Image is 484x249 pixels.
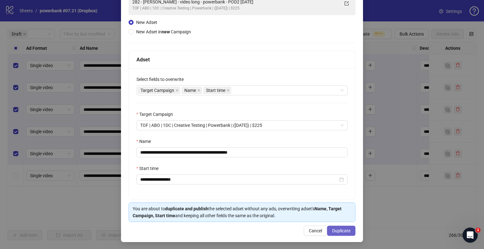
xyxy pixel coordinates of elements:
[176,89,179,92] span: close
[327,226,355,236] button: Duplicate
[203,87,231,94] span: Start time
[136,20,157,25] span: New Adset
[141,87,174,94] span: Target Campaign
[475,228,481,233] span: 1
[184,87,196,94] span: Name
[227,89,230,92] span: close
[332,228,350,233] span: Duplicate
[138,87,180,94] span: Target Campaign
[140,121,344,130] span: TOF | ABO | 1DC | Creative Testing | Powerbank | (2025.05.30) | $225
[344,1,349,6] span: export
[165,206,208,211] strong: duplicate and publish
[162,29,170,34] strong: new
[309,228,322,233] span: Cancel
[197,89,200,92] span: close
[304,226,327,236] button: Cancel
[206,87,225,94] span: Start time
[133,205,351,219] div: You are about to the selected adset without any ads, overwriting adset's and keeping all other fi...
[463,228,478,243] iframe: Intercom live chat
[133,206,342,218] strong: Name, Target Campaign, Start time
[136,138,155,145] label: Name
[136,76,188,83] label: Select fields to overwrite
[136,111,177,118] label: Target Campaign
[132,5,339,11] div: TOF | ABO | 1DC | Creative Testing | Powerbank | ([DATE]) | $225
[136,165,163,172] label: Start time
[136,56,348,64] div: Adset
[136,29,191,34] span: New Adset in Campaign
[181,87,202,94] span: Name
[136,147,348,157] input: Name
[140,176,338,183] input: Start time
